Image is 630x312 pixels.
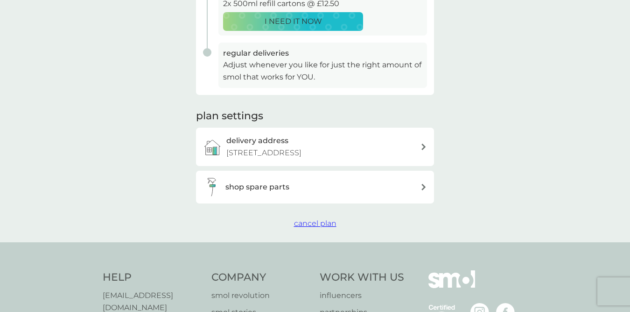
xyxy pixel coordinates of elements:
h3: delivery address [226,135,288,147]
a: influencers [320,290,404,302]
h3: shop spare parts [225,181,289,193]
button: cancel plan [294,218,336,230]
h3: regular deliveries [223,47,422,59]
p: I NEED IT NOW [265,15,322,28]
h2: plan settings [196,109,263,123]
span: cancel plan [294,219,336,228]
h4: Company [211,270,311,285]
a: delivery address[STREET_ADDRESS] [196,128,434,166]
p: Adjust whenever you like for just the right amount of smol that works for YOU. [223,59,422,83]
h4: Help [103,270,202,285]
button: I NEED IT NOW [223,12,363,31]
a: smol revolution [211,290,311,302]
img: smol [428,270,475,302]
p: [STREET_ADDRESS] [226,147,301,159]
h4: Work With Us [320,270,404,285]
button: shop spare parts [196,171,434,203]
